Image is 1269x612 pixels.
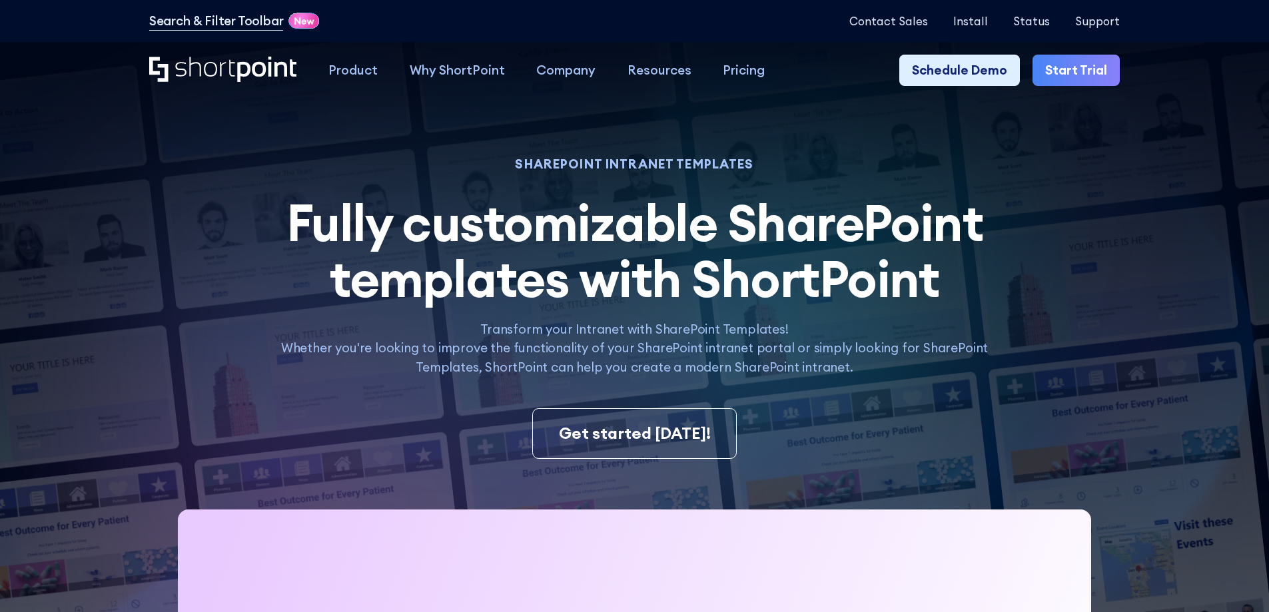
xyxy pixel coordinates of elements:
[559,422,711,446] div: Get started [DATE]!
[628,61,691,80] div: Resources
[263,158,1005,170] h1: SHAREPOINT INTRANET TEMPLATES
[1013,15,1050,27] a: Status
[149,11,284,31] a: Search & Filter Toolbar
[263,320,1005,377] p: Transform your Intranet with SharePoint Templates! Whether you're looking to improve the function...
[723,61,765,80] div: Pricing
[612,55,707,87] a: Resources
[849,15,928,27] a: Contact Sales
[312,55,394,87] a: Product
[520,55,612,87] a: Company
[1202,548,1269,612] iframe: Chat Widget
[536,61,596,80] div: Company
[899,55,1020,87] a: Schedule Demo
[953,15,988,27] a: Install
[410,61,505,80] div: Why ShortPoint
[286,190,983,310] span: Fully customizable SharePoint templates with ShortPoint
[707,55,781,87] a: Pricing
[1033,55,1120,87] a: Start Trial
[328,61,378,80] div: Product
[532,408,736,459] a: Get started [DATE]!
[1075,15,1120,27] a: Support
[394,55,521,87] a: Why ShortPoint
[149,57,296,84] a: Home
